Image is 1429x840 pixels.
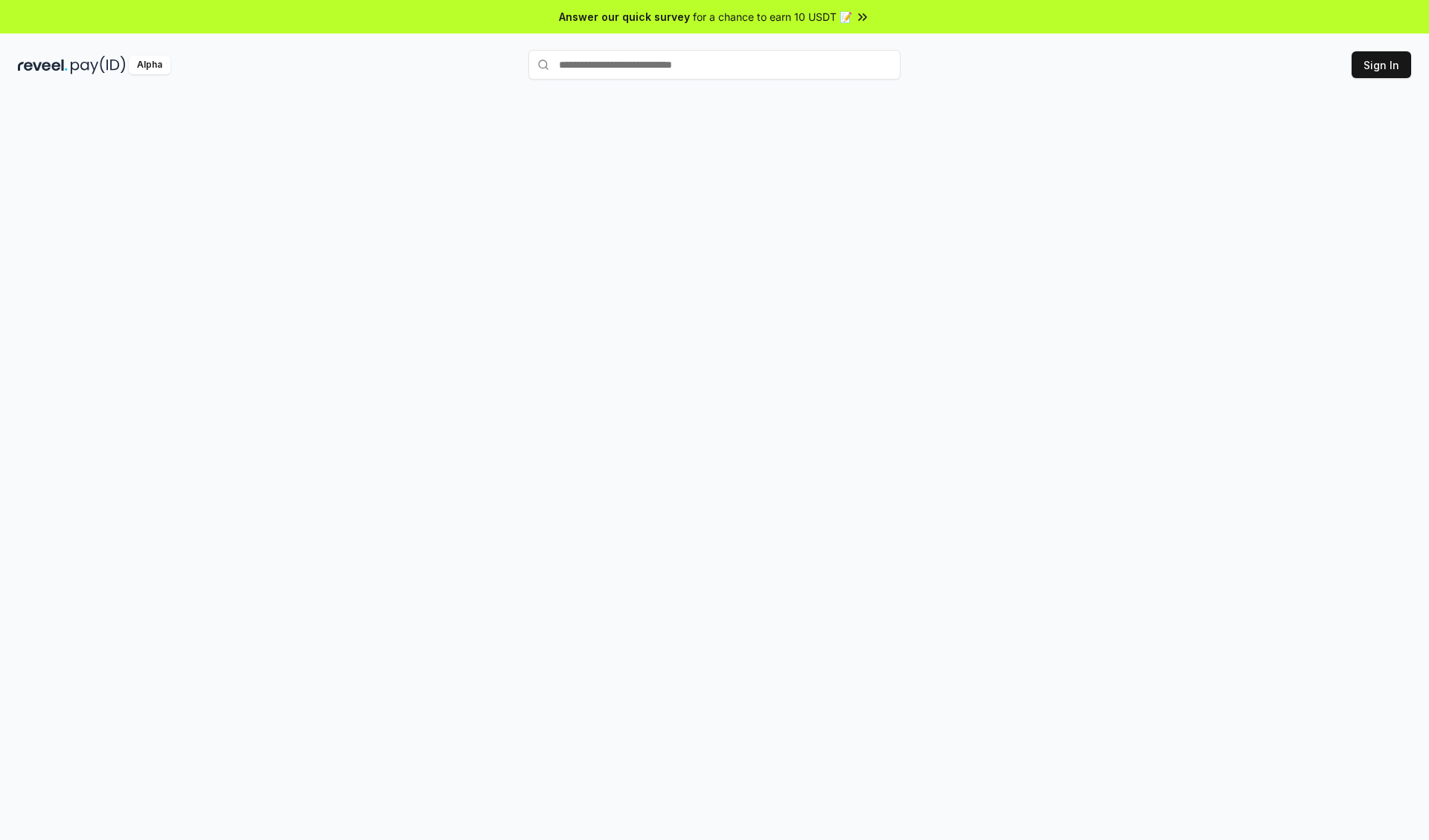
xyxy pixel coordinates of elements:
div: Alpha [129,56,170,74]
img: reveel_dark [18,56,68,74]
img: pay_id [71,56,126,74]
span: for a chance to earn 10 USDT 📝 [693,9,852,25]
button: Sign In [1352,51,1411,78]
span: Answer our quick survey [559,9,690,25]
